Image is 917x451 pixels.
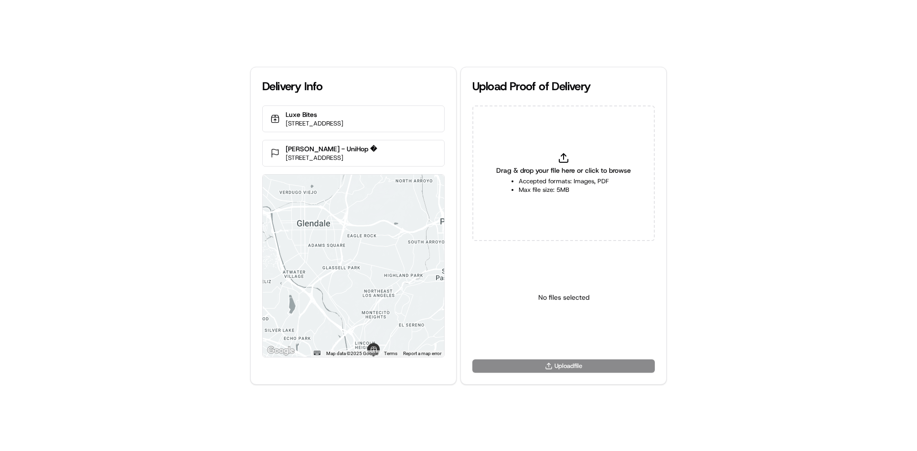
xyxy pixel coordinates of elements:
li: Max file size: 5MB [519,186,609,194]
a: Open this area in Google Maps (opens a new window) [265,345,297,357]
span: Map data ©2025 Google [326,351,378,356]
img: Google [265,345,297,357]
span: Drag & drop your file here or click to browse [496,166,631,175]
a: Report a map error [403,351,441,356]
a: Terms (opens in new tab) [384,351,397,356]
p: No files selected [538,293,589,302]
div: Delivery Info [262,79,445,94]
button: Keyboard shortcuts [314,351,320,355]
p: [STREET_ADDRESS] [286,119,343,128]
p: [PERSON_NAME] - UniHop � [286,144,377,154]
p: Luxe Bites [286,110,343,119]
div: Upload Proof of Delivery [472,79,655,94]
li: Accepted formats: Images, PDF [519,177,609,186]
p: [STREET_ADDRESS] [286,154,377,162]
